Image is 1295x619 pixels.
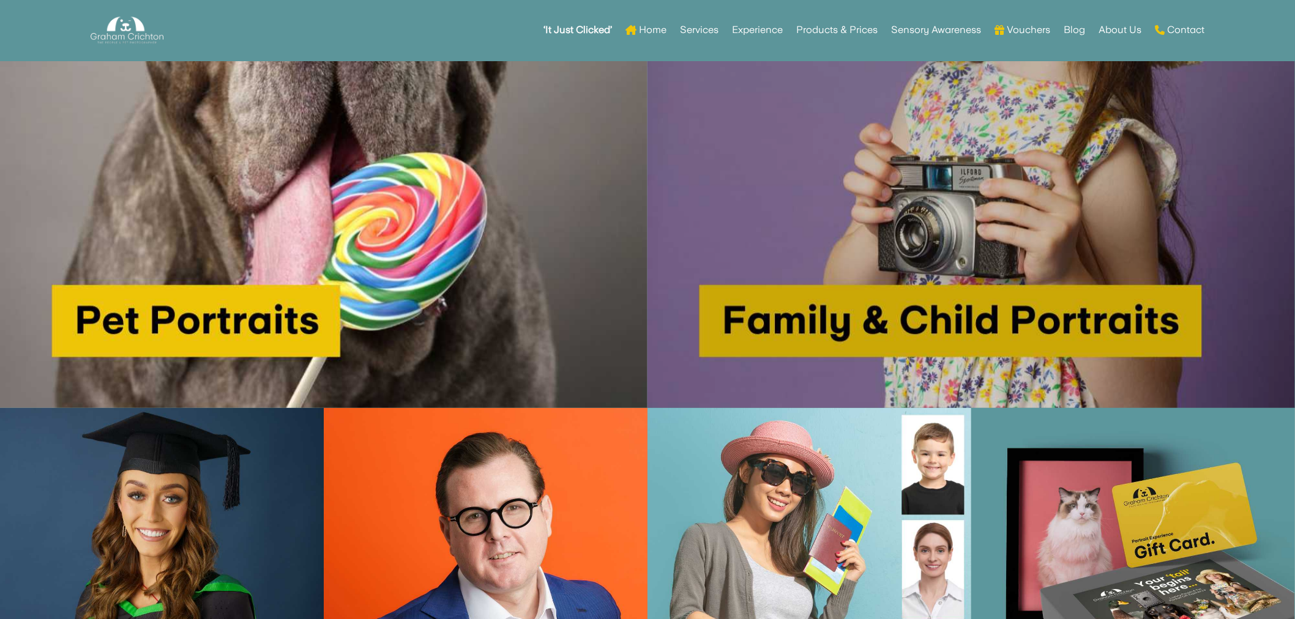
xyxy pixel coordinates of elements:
a: Family & Child Portraits [647,400,1295,410]
a: Vouchers [995,6,1050,54]
a: About Us [1099,6,1141,54]
a: Blog [1064,6,1085,54]
img: Graham Crichton Photography Logo - Graham Crichton - Belfast Family & Pet Photography Studio [91,13,163,47]
a: ‘It Just Clicked’ [543,6,612,54]
a: Services [680,6,718,54]
a: Contact [1155,6,1204,54]
a: Home [625,6,666,54]
strong: ‘It Just Clicked’ [543,26,612,34]
a: Products & Prices [796,6,878,54]
a: Experience [732,6,783,54]
a: Sensory Awareness [891,6,981,54]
